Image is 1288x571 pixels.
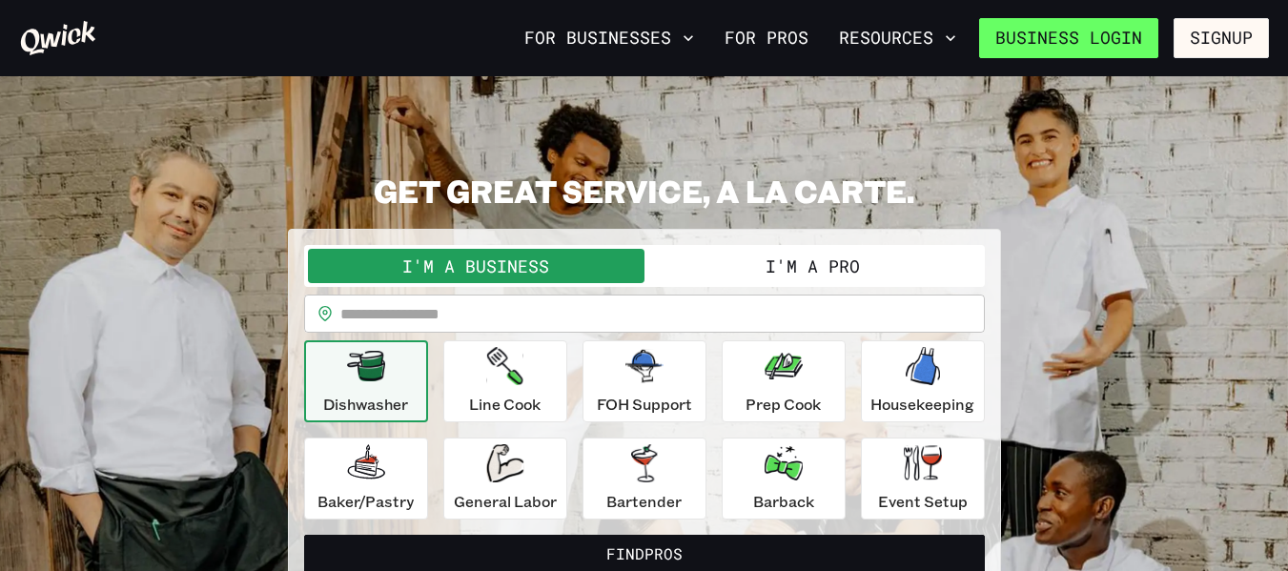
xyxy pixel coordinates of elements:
p: Barback [753,490,814,513]
p: Line Cook [469,393,541,416]
button: Baker/Pastry [304,438,428,520]
p: Dishwasher [323,393,408,416]
p: Event Setup [878,490,968,513]
h2: GET GREAT SERVICE, A LA CARTE. [288,172,1001,210]
button: Prep Cook [722,340,846,422]
button: I'm a Pro [644,249,981,283]
button: Bartender [583,438,706,520]
p: Prep Cook [746,393,821,416]
button: Line Cook [443,340,567,422]
button: General Labor [443,438,567,520]
a: Business Login [979,18,1158,58]
button: Resources [831,22,964,54]
a: For Pros [717,22,816,54]
button: Signup [1174,18,1269,58]
p: Baker/Pastry [317,490,414,513]
button: Barback [722,438,846,520]
p: Housekeeping [870,393,974,416]
p: General Labor [454,490,557,513]
p: Bartender [606,490,682,513]
button: For Businesses [517,22,702,54]
button: Housekeeping [861,340,985,422]
button: Event Setup [861,438,985,520]
p: FOH Support [597,393,692,416]
button: I'm a Business [308,249,644,283]
button: FOH Support [583,340,706,422]
button: Dishwasher [304,340,428,422]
